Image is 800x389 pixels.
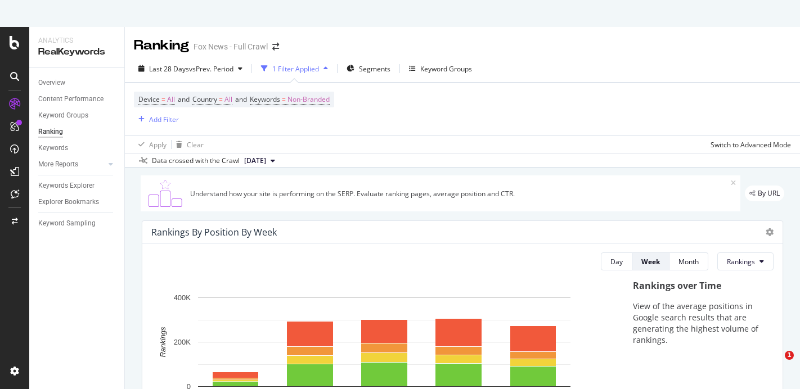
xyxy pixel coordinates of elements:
[711,140,791,150] div: Switch to Advanced Mode
[38,196,116,208] a: Explorer Bookmarks
[632,252,669,270] button: Week
[178,94,190,104] span: and
[159,327,167,358] text: Rankings
[244,156,266,166] span: 2025 Jul. 31st
[167,92,175,107] span: All
[641,257,660,266] div: Week
[633,301,763,346] p: View of the average positions in Google search results that are generating the highest volume of ...
[678,257,699,266] div: Month
[272,64,319,74] div: 1 Filter Applied
[38,77,116,89] a: Overview
[250,94,280,104] span: Keywords
[192,94,217,104] span: Country
[420,64,472,74] div: Keyword Groups
[224,92,232,107] span: All
[38,159,105,170] a: More Reports
[38,142,116,154] a: Keywords
[257,60,332,78] button: 1 Filter Applied
[38,93,116,105] a: Content Performance
[149,64,189,74] span: Last 28 Days
[138,94,160,104] span: Device
[189,64,233,74] span: vs Prev. Period
[38,36,115,46] div: Analytics
[282,94,286,104] span: =
[38,110,88,121] div: Keyword Groups
[287,92,330,107] span: Non-Branded
[172,135,204,153] button: Clear
[38,126,63,138] div: Ranking
[134,112,179,126] button: Add Filter
[669,252,708,270] button: Month
[38,126,116,138] a: Ranking
[38,159,78,170] div: More Reports
[38,180,116,192] a: Keywords Explorer
[190,189,731,198] div: Understand how your site is performing on the SERP. Evaluate ranking pages, average position and ...
[38,110,116,121] a: Keyword Groups
[38,180,95,192] div: Keywords Explorer
[240,154,280,168] button: [DATE]
[610,257,623,266] div: Day
[152,156,240,166] div: Data crossed with the Crawl
[717,252,774,270] button: Rankings
[187,140,204,150] div: Clear
[134,36,189,55] div: Ranking
[359,64,390,74] span: Segments
[134,60,247,78] button: Last 28 DaysvsPrev. Period
[174,338,191,346] text: 200K
[38,77,65,89] div: Overview
[149,140,167,150] div: Apply
[38,218,96,229] div: Keyword Sampling
[38,142,68,154] div: Keywords
[149,115,179,124] div: Add Filter
[633,279,763,292] div: Rankings over Time
[762,351,789,378] iframe: Intercom live chat
[601,252,632,270] button: Day
[161,94,165,104] span: =
[745,186,784,201] div: legacy label
[727,257,755,266] span: Rankings
[38,218,116,229] a: Keyword Sampling
[342,60,395,78] button: Segments
[194,41,268,52] div: Fox News - Full Crawl
[405,60,477,78] button: Keyword Groups
[706,135,791,153] button: Switch to Advanced Mode
[235,94,247,104] span: and
[134,135,167,153] button: Apply
[785,351,794,360] span: 1
[758,190,780,197] span: By URL
[272,43,279,51] div: arrow-right-arrow-left
[38,46,115,58] div: RealKeywords
[151,227,277,238] div: Rankings By Position By Week
[219,94,223,104] span: =
[38,196,99,208] div: Explorer Bookmarks
[38,93,104,105] div: Content Performance
[145,180,186,207] img: C0S+odjvPe+dCwPhcw0W2jU4KOcefU0IcxbkVEfgJ6Ft4vBgsVVQAAAABJRU5ErkJggg==
[174,293,191,302] text: 400K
